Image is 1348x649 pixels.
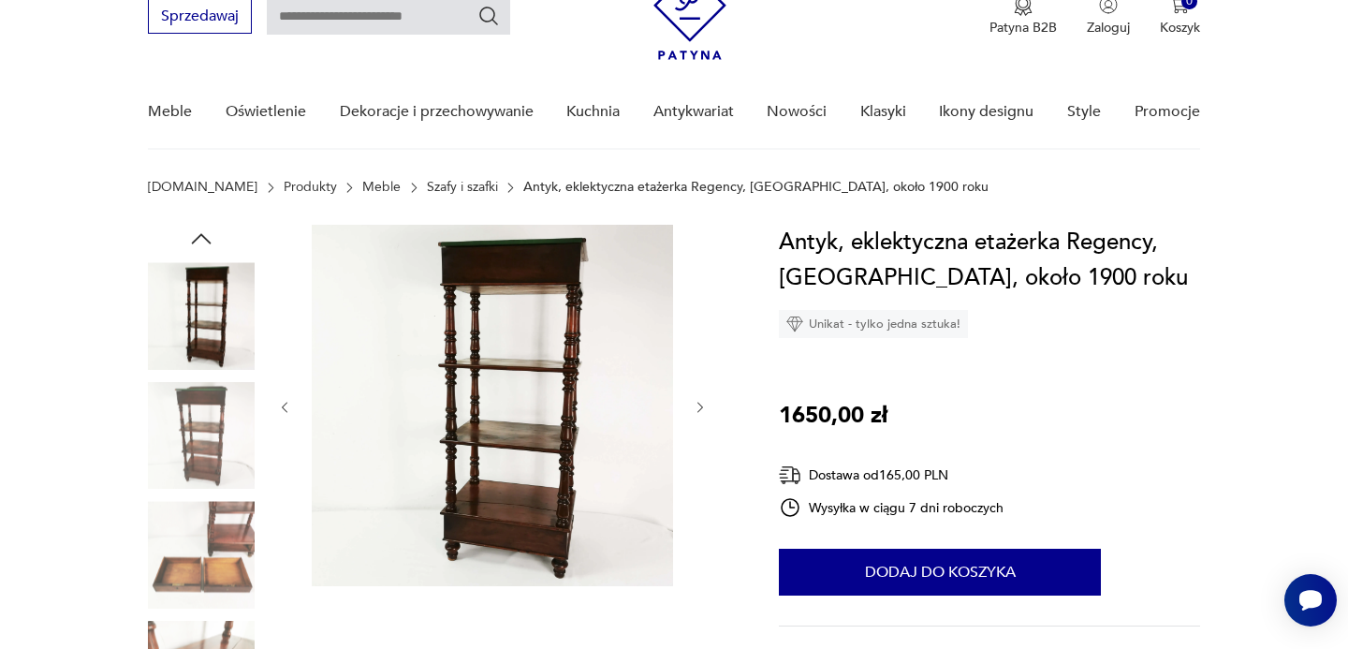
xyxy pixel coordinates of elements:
a: Style [1067,76,1101,148]
button: Szukaj [477,5,500,27]
a: Szafy i szafki [427,180,498,195]
img: Ikona dostawy [779,464,801,487]
p: 1650,00 zł [779,398,887,434]
a: Promocje [1135,76,1200,148]
a: Produkty [284,180,337,195]
a: Nowości [767,76,827,148]
a: Klasyki [860,76,906,148]
a: Sprzedawaj [148,11,252,24]
img: Zdjęcie produktu Antyk, eklektyczna etażerka Regency, Anglia, około 1900 roku [148,501,255,608]
div: Wysyłka w ciągu 7 dni roboczych [779,496,1004,519]
iframe: Smartsupp widget button [1284,574,1337,627]
button: Dodaj do koszyka [779,549,1101,596]
a: Dekoracje i przechowywanie [340,76,534,148]
a: Meble [362,180,401,195]
a: Meble [148,76,192,148]
img: Ikona diamentu [786,316,803,332]
img: Zdjęcie produktu Antyk, eklektyczna etażerka Regency, Anglia, około 1900 roku [148,262,255,369]
a: Kuchnia [566,76,620,148]
div: Unikat - tylko jedna sztuka! [779,310,968,338]
a: [DOMAIN_NAME] [148,180,257,195]
a: Oświetlenie [226,76,306,148]
a: Antykwariat [653,76,734,148]
p: Zaloguj [1087,19,1130,37]
div: Dostawa od 165,00 PLN [779,464,1004,487]
p: Antyk, eklektyczna etażerka Regency, [GEOGRAPHIC_DATA], około 1900 roku [523,180,989,195]
h1: Antyk, eklektyczna etażerka Regency, [GEOGRAPHIC_DATA], około 1900 roku [779,225,1199,296]
p: Koszyk [1160,19,1200,37]
img: Zdjęcie produktu Antyk, eklektyczna etażerka Regency, Anglia, około 1900 roku [148,382,255,489]
a: Ikony designu [939,76,1033,148]
p: Patyna B2B [989,19,1057,37]
img: Zdjęcie produktu Antyk, eklektyczna etażerka Regency, Anglia, około 1900 roku [312,225,673,586]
